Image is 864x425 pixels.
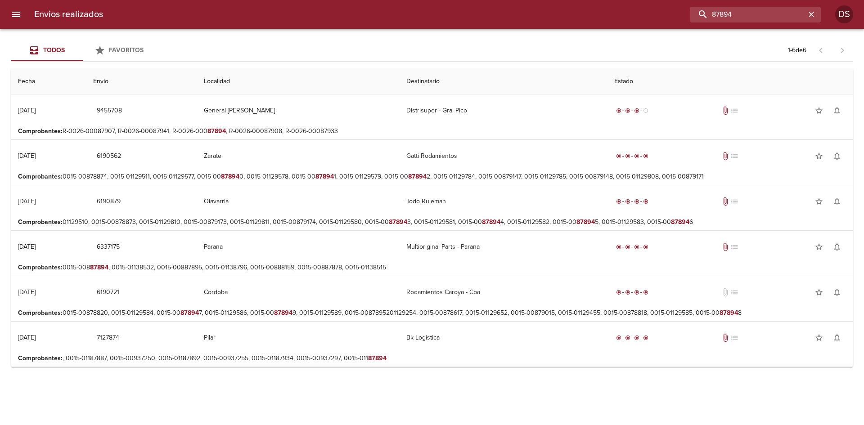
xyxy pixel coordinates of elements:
[721,152,730,161] span: Tiene documentos adjuntos
[721,197,730,206] span: Tiene documentos adjuntos
[399,69,607,94] th: Destinatario
[614,242,650,251] div: Entregado
[197,94,399,127] td: General [PERSON_NAME]
[814,152,823,161] span: star_border
[721,242,730,251] span: Tiene documentos adjuntos
[18,264,63,271] b: Comprobantes :
[614,152,650,161] div: Entregado
[832,152,841,161] span: notifications_none
[625,199,630,204] span: radio_button_checked
[720,309,738,317] em: 87894
[34,7,103,22] h6: Envios realizados
[832,288,841,297] span: notifications_none
[399,140,607,172] td: Gatti Rodamientos
[11,69,853,367] table: Tabla de envíos del cliente
[730,242,739,251] span: No tiene pedido asociado
[399,322,607,354] td: Bk Logistica
[197,185,399,218] td: Olavarria
[616,199,621,204] span: radio_button_checked
[197,322,399,354] td: Pilar
[832,106,841,115] span: notifications_none
[810,238,828,256] button: Agregar a favoritos
[18,243,36,251] div: [DATE]
[616,290,621,295] span: radio_button_checked
[197,276,399,309] td: Cordoba
[634,335,639,340] span: radio_button_checked
[828,329,846,347] button: Activar notificaciones
[828,102,846,120] button: Activar notificaciones
[625,290,630,295] span: radio_button_checked
[690,7,805,22] input: buscar
[616,153,621,159] span: radio_button_checked
[18,218,63,226] b: Comprobantes :
[197,140,399,172] td: Zarate
[721,333,730,342] span: Tiene documentos adjuntos
[97,105,122,116] span: 9455708
[616,335,621,340] span: radio_button_checked
[274,309,292,317] em: 87894
[109,46,144,54] span: Favoritos
[730,106,739,115] span: No tiene pedido asociado
[614,288,650,297] div: Entregado
[730,152,739,161] span: No tiene pedido asociado
[643,290,648,295] span: radio_button_checked
[18,354,846,363] p: , 0015-01187887, 0015-00937250, 0015-01187892, 0015-00937255, 0015-01187934, 0015-00937297, 0015-011
[93,103,126,119] button: 9455708
[634,244,639,250] span: radio_button_checked
[643,244,648,250] span: radio_button_checked
[97,151,121,162] span: 6190562
[810,102,828,120] button: Agregar a favoritos
[576,218,595,226] em: 87894
[18,127,846,136] p: R-0026-00087907, R-0026-00087941, R-0026-000 , R-0026-00087908, R-0026-00087933
[788,46,806,55] p: 1 - 6 de 6
[180,309,199,317] em: 87894
[814,288,823,297] span: star_border
[399,231,607,263] td: Multioriginal Parts - Parana
[810,147,828,165] button: Agregar a favoritos
[43,46,65,54] span: Todos
[93,239,123,255] button: 6337175
[643,108,648,113] span: radio_button_unchecked
[614,333,650,342] div: Entregado
[832,197,841,206] span: notifications_none
[90,264,108,271] em: 87894
[399,185,607,218] td: Todo Ruleman
[634,108,639,113] span: radio_button_checked
[828,283,846,301] button: Activar notificaciones
[814,333,823,342] span: star_border
[616,244,621,250] span: radio_button_checked
[399,276,607,309] td: Rodamientos Caroya - Cba
[671,218,689,226] em: 87894
[625,153,630,159] span: radio_button_checked
[18,288,36,296] div: [DATE]
[18,334,36,341] div: [DATE]
[18,309,846,318] p: 0015-00878820, 0015-01129584, 0015-00 7, 0015-01129586, 0015-00 9, 0015-01129589, 0015-0087895201...
[315,173,334,180] em: 87894
[18,127,63,135] b: Comprobantes :
[616,108,621,113] span: radio_button_checked
[625,335,630,340] span: radio_button_checked
[643,335,648,340] span: radio_button_checked
[634,290,639,295] span: radio_button_checked
[18,309,63,317] b: Comprobantes :
[835,5,853,23] div: DS
[11,69,86,94] th: Fecha
[730,288,739,297] span: No tiene pedido asociado
[828,238,846,256] button: Activar notificaciones
[408,173,427,180] em: 87894
[97,242,120,253] span: 6337175
[721,106,730,115] span: Tiene documentos adjuntos
[18,172,846,181] p: 0015-00878874, 0015-01129511, 0015-01129577, 0015-00 0, 0015-01129578, 0015-00 1, 0015-01129579, ...
[828,192,846,210] button: Activar notificaciones
[810,192,828,210] button: Agregar a favoritos
[482,218,500,226] em: 87894
[643,153,648,159] span: radio_button_checked
[18,152,36,160] div: [DATE]
[810,283,828,301] button: Agregar a favoritos
[368,354,387,362] em: 87894
[93,330,123,346] button: 7127874
[18,263,846,272] p: 0015-008 , 0015-01138532, 0015-00887895, 0015-01138796, 0015-00888159, 0015-00887878, 0015-01138515
[399,94,607,127] td: Distrisuper - Gral Pico
[810,329,828,347] button: Agregar a favoritos
[18,107,36,114] div: [DATE]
